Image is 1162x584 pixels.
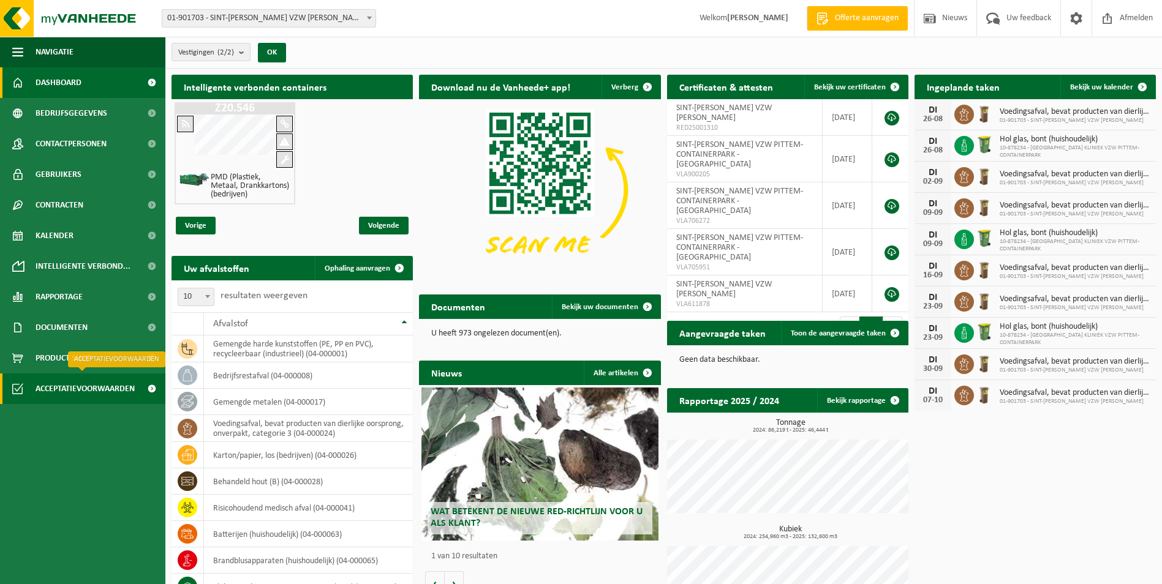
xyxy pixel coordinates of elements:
div: 07-10 [921,396,945,405]
span: RED25001310 [676,123,813,133]
a: Wat betekent de nieuwe RED-richtlijn voor u als klant? [421,387,658,541]
p: 1 van 10 resultaten [431,552,654,561]
img: Download de VHEPlus App [419,99,660,280]
span: Verberg [611,83,638,91]
span: 10 [178,288,214,305]
a: Toon de aangevraagde taken [781,321,907,345]
span: Voedingsafval, bevat producten van dierlijke oorsprong, onverpakt, categorie 3 [1000,170,1150,179]
h2: Uw afvalstoffen [172,256,262,280]
img: WB-0240-HPE-GN-50 [974,228,995,249]
h2: Nieuws [419,361,474,384]
a: Bekijk uw certificaten [804,75,907,99]
span: Bekijk uw documenten [562,303,638,311]
td: behandeld hout (B) (04-000028) [204,468,413,495]
span: Vestigingen [178,43,234,62]
span: 01-901703 - SINT-JOZEF KLINIEK VZW PITTEM - PITTEM [162,9,376,28]
span: SINT-[PERSON_NAME] VZW PITTEM-CONTAINERPARK - [GEOGRAPHIC_DATA] [676,233,803,262]
h2: Certificaten & attesten [667,75,785,99]
div: 26-08 [921,115,945,124]
h3: Tonnage [673,419,908,433]
h2: Download nu de Vanheede+ app! [419,75,583,99]
img: WB-0140-HPE-BN-01 [974,259,995,280]
div: DI [921,199,945,209]
span: SINT-[PERSON_NAME] VZW PITTEM-CONTAINERPARK - [GEOGRAPHIC_DATA] [676,187,803,215]
div: DI [921,168,945,178]
span: 01-901703 - SINT-[PERSON_NAME] VZW [PERSON_NAME] [1000,211,1150,218]
span: Voedingsafval, bevat producten van dierlijke oorsprong, onverpakt, categorie 3 [1000,107,1150,117]
td: [DATE] [823,275,872,312]
td: gemengde metalen (04-000017) [204,389,413,415]
h2: Intelligente verbonden containers [172,75,413,99]
img: WB-0140-HPE-BN-01 [974,197,995,217]
span: 10 [178,288,214,306]
div: 09-09 [921,240,945,249]
span: Voedingsafval, bevat producten van dierlijke oorsprong, onverpakt, categorie 3 [1000,388,1150,398]
span: VLA900205 [676,170,813,179]
img: WB-0140-HPE-BN-01 [974,290,995,311]
td: [DATE] [823,182,872,229]
span: Voedingsafval, bevat producten van dierlijke oorsprong, onverpakt, categorie 3 [1000,294,1150,304]
span: Vorige [176,217,216,234]
h1: Z20.546 [178,102,292,114]
span: Documenten [36,312,88,343]
span: Acceptatievoorwaarden [36,373,135,404]
div: DI [921,105,945,115]
div: 30-09 [921,365,945,373]
div: DI [921,386,945,396]
span: Hol glas, bont (huishoudelijk) [1000,322,1150,332]
span: Voedingsafval, bevat producten van dierlijke oorsprong, onverpakt, categorie 3 [1000,201,1150,211]
span: Bekijk uw certificaten [814,83,886,91]
div: DI [921,355,945,365]
a: Alle artikelen [584,361,660,385]
img: WB-0140-HPE-BN-01 [974,165,995,186]
h3: Kubiek [673,525,908,540]
td: risicohoudend medisch afval (04-000041) [204,495,413,521]
span: Bedrijfsgegevens [36,98,107,129]
span: 01-901703 - SINT-[PERSON_NAME] VZW [PERSON_NAME] [1000,398,1150,405]
td: brandblusapparaten (huishoudelijk) (04-000065) [204,547,413,574]
a: Bekijk uw documenten [552,294,660,319]
span: 10-878234 - [GEOGRAPHIC_DATA] KLINIEK VZW PITTEM-CONTAINERPARK [1000,144,1150,159]
h2: Documenten [419,294,497,318]
span: Hol glas, bont (huishoudelijk) [1000,135,1150,144]
img: WB-0140-HPE-BN-01 [974,353,995,373]
span: 10-878234 - [GEOGRAPHIC_DATA] KLINIEK VZW PITTEM-CONTAINERPARK [1000,238,1150,253]
div: DI [921,324,945,334]
strong: [PERSON_NAME] [727,13,788,23]
span: Gebruikers [36,159,81,190]
span: SINT-[PERSON_NAME] VZW PITTEM-CONTAINERPARK - [GEOGRAPHIC_DATA] [676,140,803,169]
span: VLA611878 [676,299,813,309]
span: 10-878234 - [GEOGRAPHIC_DATA] KLINIEK VZW PITTEM-CONTAINERPARK [1000,332,1150,346]
div: 09-09 [921,209,945,217]
td: bedrijfsrestafval (04-000008) [204,362,413,389]
img: WB-0140-HPE-BN-01 [974,384,995,405]
a: Bekijk uw kalender [1060,75,1155,99]
div: 02-09 [921,178,945,186]
span: 01-901703 - SINT-[PERSON_NAME] VZW [PERSON_NAME] [1000,304,1150,312]
a: Bekijk rapportage [817,388,907,413]
span: 01-901703 - SINT-[PERSON_NAME] VZW [PERSON_NAME] [1000,179,1150,187]
span: 01-901703 - SINT-[PERSON_NAME] VZW [PERSON_NAME] [1000,273,1150,280]
td: karton/papier, los (bedrijven) (04-000026) [204,442,413,468]
span: Hol glas, bont (huishoudelijk) [1000,228,1150,238]
div: 23-09 [921,334,945,342]
span: Voedingsafval, bevat producten van dierlijke oorsprong, onverpakt, categorie 3 [1000,357,1150,367]
div: 16-09 [921,271,945,280]
div: DI [921,261,945,271]
img: HK-XZ-20-GN-01 [179,172,209,187]
button: Vestigingen(2/2) [172,43,251,61]
span: Afvalstof [213,319,248,329]
div: DI [921,230,945,240]
span: Rapportage [36,282,83,312]
span: VLA705951 [676,263,813,272]
span: 01-901703 - SINT-JOZEF KLINIEK VZW PITTEM - PITTEM [162,10,375,27]
td: gemengde harde kunststoffen (PE, PP en PVC), recycleerbaar (industrieel) (04-000001) [204,335,413,362]
h2: Aangevraagde taken [667,321,778,345]
td: [DATE] [823,136,872,182]
count: (2/2) [217,48,234,56]
label: resultaten weergeven [221,291,307,301]
span: 2024: 86,219 t - 2025: 46,444 t [673,427,908,433]
img: WB-0240-HPE-GN-50 [974,134,995,155]
div: 23-09 [921,302,945,311]
span: Intelligente verbond... [36,251,130,282]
